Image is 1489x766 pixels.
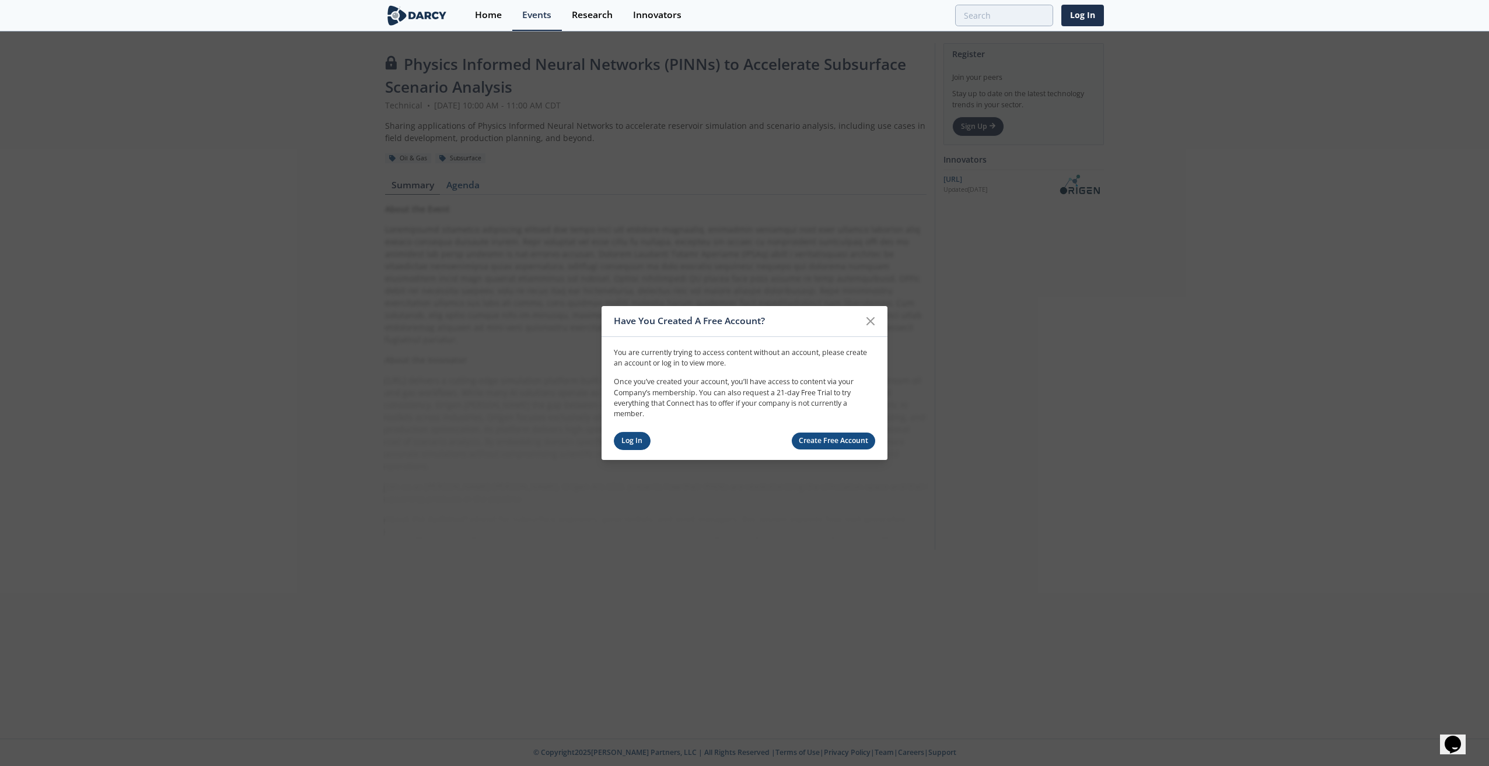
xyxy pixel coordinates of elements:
a: Log In [614,432,651,450]
input: Advanced Search [955,5,1053,26]
div: Innovators [633,10,681,20]
a: Log In [1061,5,1104,26]
iframe: chat widget [1440,719,1477,754]
a: Create Free Account [792,433,876,449]
p: Once you’ve created your account, you’ll have access to content via your Company’s membership. Yo... [614,377,875,420]
div: Home [475,10,502,20]
div: Research [572,10,613,20]
div: Events [522,10,551,20]
img: logo-wide.svg [385,5,449,26]
div: Have You Created A Free Account? [614,310,859,332]
p: You are currently trying to access content without an account, please create an account or log in... [614,347,875,368]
